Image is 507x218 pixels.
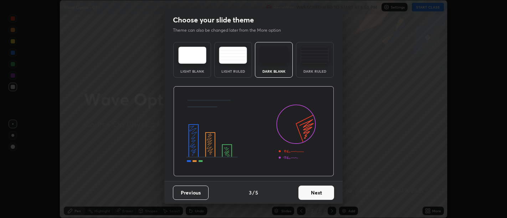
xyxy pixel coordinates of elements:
img: lightTheme.e5ed3b09.svg [178,47,206,64]
h4: / [252,189,255,196]
button: Next [298,186,334,200]
img: darkRuledTheme.de295e13.svg [301,47,329,64]
div: Light Blank [178,69,206,73]
button: Previous [173,186,209,200]
h4: 5 [255,189,258,196]
h4: 3 [249,189,252,196]
div: Dark Ruled [301,69,329,73]
p: Theme can also be changed later from the More option [173,27,288,33]
img: darkTheme.f0cc69e5.svg [260,47,288,64]
div: Dark Blank [260,69,288,73]
img: lightRuledTheme.5fabf969.svg [219,47,247,64]
img: darkThemeBanner.d06ce4a2.svg [173,86,334,177]
div: Light Ruled [219,69,247,73]
h2: Choose your slide theme [173,15,254,25]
